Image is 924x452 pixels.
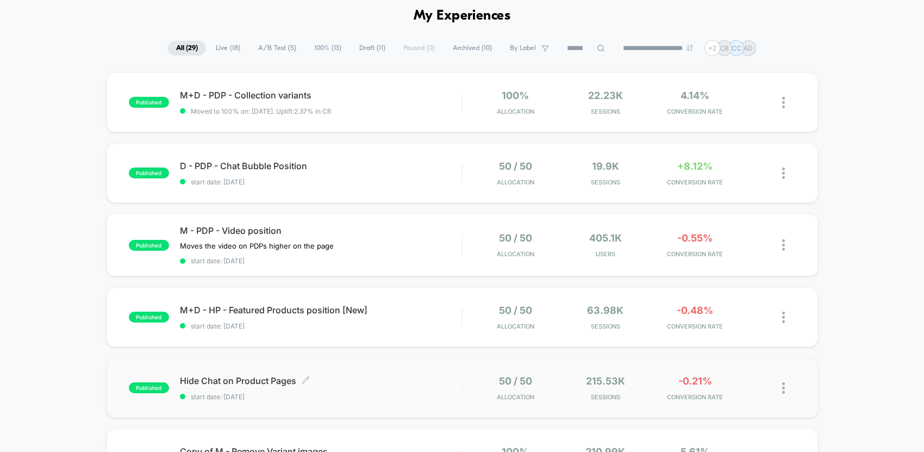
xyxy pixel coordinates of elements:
[497,250,534,258] span: Allocation
[653,393,737,401] span: CONVERSION RATE
[686,45,693,51] img: end
[732,44,741,52] p: CC
[563,250,647,258] span: Users
[720,44,729,52] p: CB
[563,108,647,115] span: Sessions
[445,41,500,55] span: Archived ( 10 )
[782,168,785,179] img: close
[499,160,532,172] span: 50 / 50
[180,160,462,171] span: D - PDP - Chat Bubble Position
[677,160,713,172] span: +8.12%
[499,232,532,244] span: 50 / 50
[587,305,623,316] span: 63.98k
[180,393,462,401] span: start date: [DATE]
[680,90,709,101] span: 4.14%
[497,108,534,115] span: Allocation
[180,257,462,265] span: start date: [DATE]
[586,375,625,387] span: 215.53k
[351,41,394,55] span: Draft ( 11 )
[588,90,623,101] span: 22.23k
[129,382,169,393] span: published
[782,382,785,394] img: close
[180,178,462,186] span: start date: [DATE]
[180,375,462,386] span: Hide Chat on Product Pages
[744,44,753,52] p: AD
[414,8,511,24] h1: My Experiences
[129,168,169,178] span: published
[208,41,248,55] span: Live ( 18 )
[704,40,720,56] div: + 2
[497,393,534,401] span: Allocation
[653,108,737,115] span: CONVERSION RATE
[653,250,737,258] span: CONVERSION RATE
[180,322,462,330] span: start date: [DATE]
[782,97,785,108] img: close
[678,375,712,387] span: -0.21%
[653,323,737,330] span: CONVERSION RATE
[589,232,622,244] span: 405.1k
[191,107,332,115] span: Moved to 100% on: [DATE] . Uplift: 2.37% in CR
[497,323,534,330] span: Allocation
[677,232,713,244] span: -0.55%
[129,240,169,251] span: published
[563,323,647,330] span: Sessions
[563,178,647,186] span: Sessions
[180,305,462,315] span: M+D - HP - Featured Products position [New]
[168,41,206,55] span: All ( 29 )
[782,239,785,251] img: close
[250,41,304,55] span: A/B Test ( 5 )
[129,312,169,323] span: published
[782,312,785,323] img: close
[677,305,713,316] span: -0.48%
[180,225,462,236] span: M - PDP - Video position
[510,44,536,52] span: By Label
[563,393,647,401] span: Sessions
[180,242,334,250] span: Moves the video on PDPs higher on the page
[497,178,534,186] span: Allocation
[499,305,532,316] span: 50 / 50
[306,41,349,55] span: 100% ( 13 )
[129,97,169,108] span: published
[180,90,462,101] span: M+D - PDP - Collection variants
[592,160,619,172] span: 19.9k
[502,90,529,101] span: 100%
[499,375,532,387] span: 50 / 50
[653,178,737,186] span: CONVERSION RATE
